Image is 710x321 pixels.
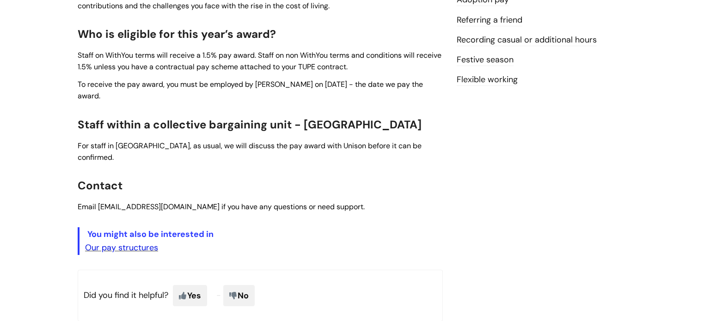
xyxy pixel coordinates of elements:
[87,229,214,240] span: You might also be interested in
[78,178,122,193] span: Contact
[78,117,422,132] span: Staff within a collective bargaining unit - [GEOGRAPHIC_DATA]
[78,27,276,41] span: Who is eligible for this year’s award?
[457,34,597,46] a: Recording casual or additional hours
[78,79,423,101] span: To receive the pay award, you must be employed by [PERSON_NAME] on [DATE] - the date we pay the a...
[457,54,514,66] a: Festive season
[223,285,255,306] span: No
[457,74,518,86] a: Flexible working
[85,242,158,253] a: Our pay structures
[173,285,207,306] span: Yes
[457,14,522,26] a: Referring a friend
[78,202,365,212] span: Email [EMAIL_ADDRESS][DOMAIN_NAME] if you have any questions or need support.
[78,50,441,72] span: Staff on WithYou terms will receive a 1.5% pay award. Staff on non WithYou terms and conditions w...
[78,141,422,162] span: For staff in [GEOGRAPHIC_DATA], as usual, we will discuss the pay award with Unison before it can...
